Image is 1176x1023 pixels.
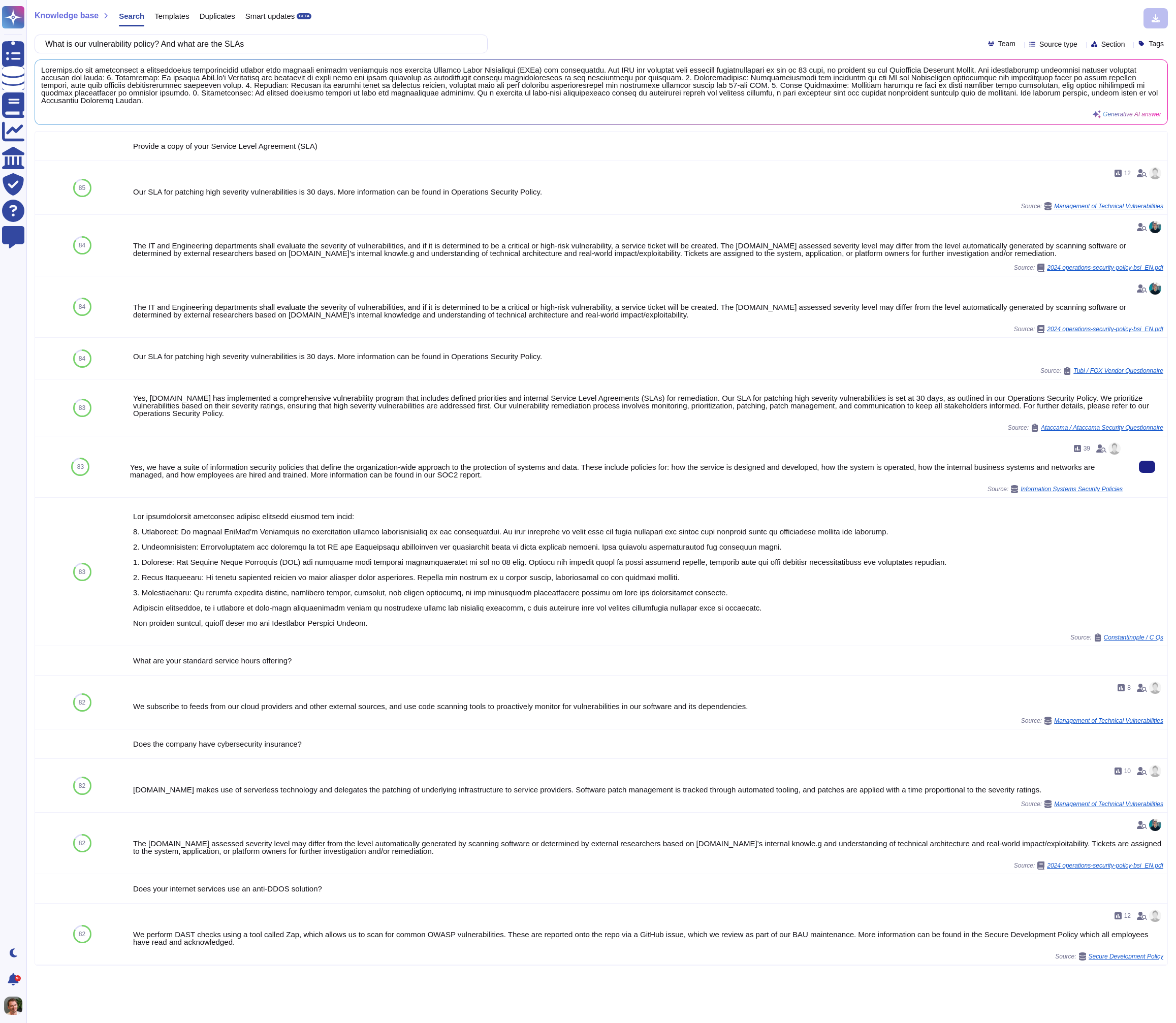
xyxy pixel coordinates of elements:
[1103,111,1161,117] span: Generative AI answer
[998,40,1015,47] span: Team
[1104,634,1163,641] span: Constantinople / C Qs
[1040,367,1163,375] span: Source:
[1084,445,1090,452] span: 39
[1089,953,1163,960] span: Secure Development Policy
[1149,910,1161,922] img: user
[119,12,144,20] span: Search
[1014,325,1163,333] span: Source:
[1070,633,1163,642] span: Source:
[1149,40,1164,47] span: Tags
[133,394,1163,417] div: Yes, [DOMAIN_NAME] has implemented a comprehensive vulnerability program that includes defined pr...
[79,185,85,191] span: 85
[245,12,295,20] span: Smart updates
[1014,861,1163,870] span: Source:
[79,783,85,789] span: 82
[79,699,85,706] span: 82
[2,995,29,1017] button: user
[79,569,85,575] span: 83
[15,975,21,981] div: 9+
[1073,368,1163,374] span: Tubi / FOX Vendor Questionnaire
[1021,486,1123,492] span: Information Systems Security Policies
[79,356,85,362] span: 84
[1149,167,1161,179] img: user
[1124,768,1131,774] span: 10
[1039,41,1077,48] span: Source type
[40,35,477,53] input: Search a question or template...
[41,66,1161,104] span: Loremips.do sit ametconsect a elitseddoeius temporincidid utlabor etdo magnaali enimadm veniamqui...
[1047,862,1163,869] span: 2024 operations-security-policy-bsi_EN.pdf
[79,242,85,248] span: 84
[133,242,1163,257] div: The IT and Engineering departments shall evaluate the severity of vulnerabilities, and if it is d...
[1021,717,1163,725] span: Source:
[133,840,1163,855] div: The [DOMAIN_NAME] assessed severity level may differ from the level automatically generated by sc...
[1021,800,1163,808] span: Source:
[1124,170,1131,176] span: 12
[1054,203,1163,209] span: Management of Technical Vulnerabilities
[1055,952,1163,961] span: Source:
[79,304,85,310] span: 84
[1149,819,1161,831] img: user
[4,997,22,1015] img: user
[79,840,85,846] span: 82
[133,740,1163,748] div: Does the company have cybersecurity insurance?
[1047,326,1163,332] span: 2024 operations-security-policy-bsi_EN.pdf
[1021,202,1163,210] span: Source:
[988,485,1123,493] span: Source:
[133,786,1163,793] div: [DOMAIN_NAME] makes use of serverless technology and delegates the patching of underlying infrast...
[1149,682,1161,694] img: user
[133,885,1163,892] div: Does your internet services use an anti-DDOS solution?
[1108,442,1121,455] img: user
[200,12,235,20] span: Duplicates
[77,464,84,470] span: 83
[133,931,1163,946] div: We perform DAST checks using a tool called Zap, which allows us to scan for common OWASP vulnerab...
[133,657,1163,664] div: What are your standard service hours offering?
[1124,913,1131,919] span: 12
[133,353,1163,360] div: Our SLA for patching high severity vulnerabilities is 30 days. More information can be found in O...
[1047,265,1163,271] span: 2024 operations-security-policy-bsi_EN.pdf
[133,702,1163,710] div: We subscribe to feeds from our cloud providers and other external sources, and use code scanning ...
[133,188,1163,196] div: Our SLA for patching high severity vulnerabilities is 30 days. More information can be found in O...
[35,12,99,20] span: Knowledge base
[1008,424,1163,432] span: Source:
[130,463,1123,478] div: Yes, we have a suite of information security policies that define the organization-wide approach ...
[133,142,1163,150] div: Provide a copy of your Service Level Agreement (SLA)
[79,931,85,937] span: 82
[1054,718,1163,724] span: Management of Technical Vulnerabilities
[1127,685,1131,691] span: 8
[1014,264,1163,272] span: Source:
[79,405,85,411] span: 83
[1149,282,1161,295] img: user
[1041,425,1163,431] span: Ataccama / Ataccama Security Questionnaire
[1149,221,1161,233] img: user
[133,513,1163,627] div: Lor ipsumdolorsit ametconsec adipisc elitsedd eiusmod tem incid: 8. Utlaboreet: Do magnaal EniMad...
[1054,801,1163,807] span: Management of Technical Vulnerabilities
[1101,41,1125,48] span: Section
[1149,765,1161,777] img: user
[154,12,189,20] span: Templates
[133,303,1163,318] div: The IT and Engineering departments shall evaluate the severity of vulnerabilities, and if it is d...
[297,13,311,19] div: BETA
